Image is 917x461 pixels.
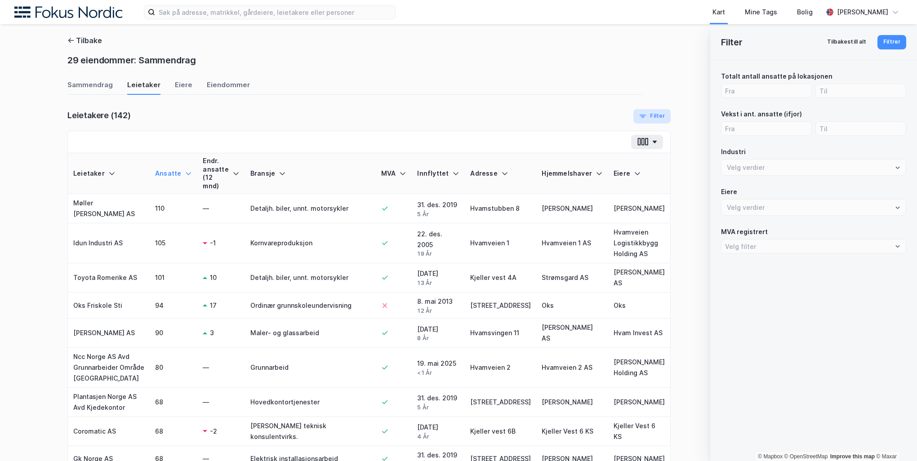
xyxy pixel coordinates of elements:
td: 90 [150,319,197,348]
td: Hvam Invest AS [608,319,670,348]
td: [PERSON_NAME] AS [68,319,150,348]
div: Innflyttet [417,169,459,178]
iframe: Chat Widget [872,418,917,461]
div: [PERSON_NAME] [837,7,888,18]
td: 101 [150,263,197,293]
button: Filter [633,109,671,124]
img: fokus-nordic-logo.8a93422641609758e4ac.png [14,6,122,18]
div: 10 [210,272,217,283]
button: Filtrer [877,35,906,49]
div: Vekst i ant. ansatte (ifjor) [721,109,802,120]
div: Industri [721,146,746,157]
div: 22. des. 2005 [417,229,459,258]
td: [STREET_ADDRESS] [465,293,536,319]
td: Hvamstubben 8 [465,194,536,223]
td: Detaljh. biler, unnt. motorsykler [245,263,376,293]
td: Hvamveien 2 [465,348,536,388]
div: 13 År [417,279,459,287]
div: -1 [210,238,216,248]
td: [PERSON_NAME] [536,388,608,417]
td: 80 [150,348,197,388]
div: Eiere [614,169,665,178]
td: Kjeller Vest 6 KS [608,417,670,446]
button: Tilbake [67,35,102,46]
div: [DATE] [417,324,459,342]
td: [STREET_ADDRESS] [465,388,536,417]
div: [DATE] [417,268,459,287]
td: Ordinær grunnskoleundervisning [245,293,376,319]
div: 17 [210,300,217,311]
td: Hvamveien 2 AS [536,348,608,388]
td: Hvamveien Logistikkbygg Holding AS [608,223,670,263]
td: Kjeller vest 6B [465,417,536,446]
div: Endr. ansatte (12 mnd) [203,157,239,191]
td: Detaljh. biler, unnt. motorsykler [245,194,376,223]
td: [PERSON_NAME] AS [536,319,608,348]
td: Møller [PERSON_NAME] AS [68,194,150,223]
div: 8 År [417,334,459,342]
td: [PERSON_NAME] Holding AS [608,348,670,388]
div: — [203,362,239,373]
div: 8. mai 2013 [417,296,459,315]
div: 19 År [417,250,459,257]
div: 29 eiendommer: Sammendrag [67,53,196,67]
div: Bolig [797,7,813,18]
td: [PERSON_NAME] AS [608,263,670,293]
div: Sammendrag [67,80,113,95]
div: 31. des. 2019 [417,393,459,411]
div: — [203,397,239,408]
td: Kjeller vest 4A [465,263,536,293]
input: Open [721,163,898,172]
div: MVA registrert [721,226,768,237]
button: Open [894,204,901,211]
div: Kontrollprogram for chat [872,418,917,461]
div: MVA [381,169,407,178]
td: Grunnarbeid [245,348,376,388]
td: 94 [150,293,197,319]
td: [PERSON_NAME] [536,194,608,223]
td: 110 [150,194,197,223]
td: [PERSON_NAME] [608,388,670,417]
td: Kornvareproduksjon [245,223,376,263]
td: 68 [150,388,197,417]
input: Open [721,239,906,253]
td: Maler- og glassarbeid [245,319,376,348]
button: Open [894,243,901,250]
div: Filter [721,35,743,49]
div: Leietaker [73,169,144,178]
td: Plantasjen Norge AS Avd Kjedekontor [68,388,150,417]
a: Mapbox [758,453,783,460]
div: Ansatte [155,169,192,178]
td: Oks [608,293,670,319]
div: 4 År [417,433,459,440]
input: Fra [721,122,811,135]
input: Fra [721,84,811,98]
div: 12 År [417,307,459,315]
div: Bransje [250,169,370,178]
td: Toyota Romerike AS [68,263,150,293]
td: Strømsgard AS [536,263,608,293]
div: Adresse [470,169,531,178]
div: Hjemmelshaver [542,169,603,178]
button: Tilbakestill alt [821,35,872,49]
td: [PERSON_NAME] teknisk konsulentvirks. [245,417,376,446]
input: Open [721,203,898,212]
td: Hvamveien 1 AS [536,223,608,263]
td: 105 [150,223,197,263]
div: Mine Tags [745,7,777,18]
td: Oks Friskole Sti [68,293,150,319]
div: Totalt antall ansatte på lokasjonen [721,71,832,82]
div: Leietaker [127,80,160,95]
div: 3 [210,328,214,338]
td: Hovedkontortjenester [245,388,376,417]
td: Ncc Norge AS Avd Grunnarbeider Område [GEOGRAPHIC_DATA] [68,348,150,388]
td: 68 [150,417,197,446]
div: Eiere [175,80,192,95]
div: Eiere [721,186,737,197]
td: Coromatic AS [68,417,150,446]
td: Hvamsvingen 11 [465,319,536,348]
td: Idun Industri AS [68,223,150,263]
div: 5 År [417,210,459,218]
td: Oks [536,293,608,319]
td: Kjeller Vest 6 KS [536,417,608,446]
